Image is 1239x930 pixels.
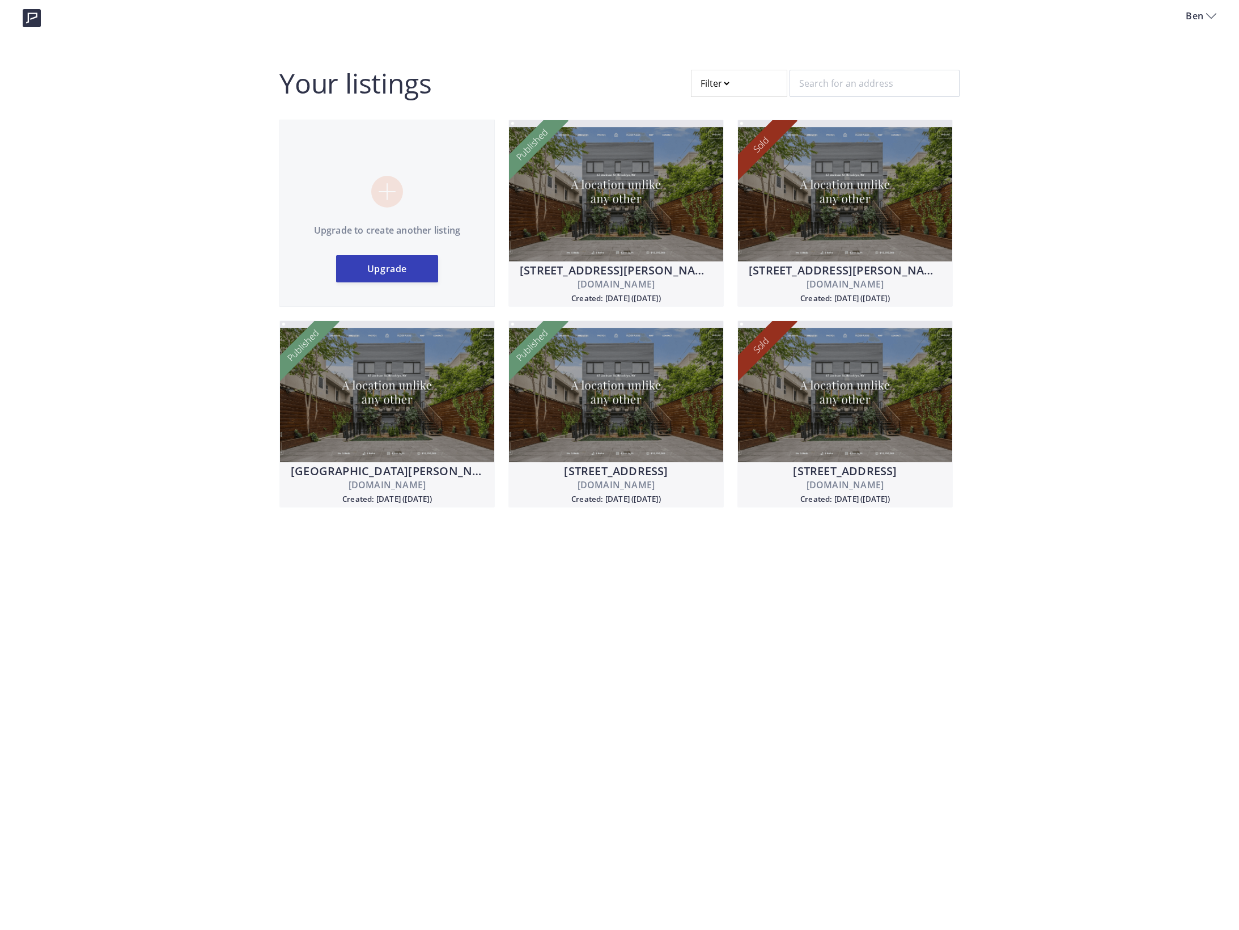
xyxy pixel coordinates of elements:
span: Ben [1186,9,1206,23]
img: logo [23,9,41,27]
h2: Your listings [279,70,431,97]
input: Search for an address [790,70,960,97]
p: Upgrade to create another listing [280,223,494,237]
a: Upgrade [336,255,438,282]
